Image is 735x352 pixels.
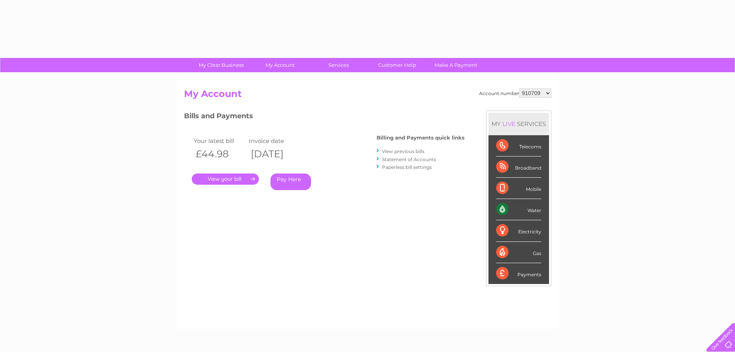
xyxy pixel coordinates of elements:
a: . [192,173,259,185]
a: Customer Help [365,58,429,72]
div: Electricity [496,220,541,241]
div: Account number [479,88,551,98]
div: Telecoms [496,135,541,156]
div: Gas [496,242,541,263]
a: Pay Here [270,173,311,190]
th: [DATE] [247,146,302,162]
a: View previous bills [382,148,424,154]
a: Statement of Accounts [382,156,436,162]
div: MY SERVICES [488,113,549,135]
a: My Clear Business [189,58,253,72]
a: Services [307,58,370,72]
a: Paperless bill settings [382,164,432,170]
div: Water [496,199,541,220]
h2: My Account [184,88,551,103]
td: Invoice date [247,136,302,146]
div: Payments [496,263,541,284]
h3: Bills and Payments [184,111,465,124]
div: Mobile [496,178,541,199]
th: £44.98 [192,146,247,162]
div: Broadband [496,156,541,178]
h4: Billing and Payments quick links [377,135,465,141]
td: Your latest bill [192,136,247,146]
a: Make A Payment [424,58,488,72]
div: LIVE [501,120,517,128]
a: My Account [248,58,312,72]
